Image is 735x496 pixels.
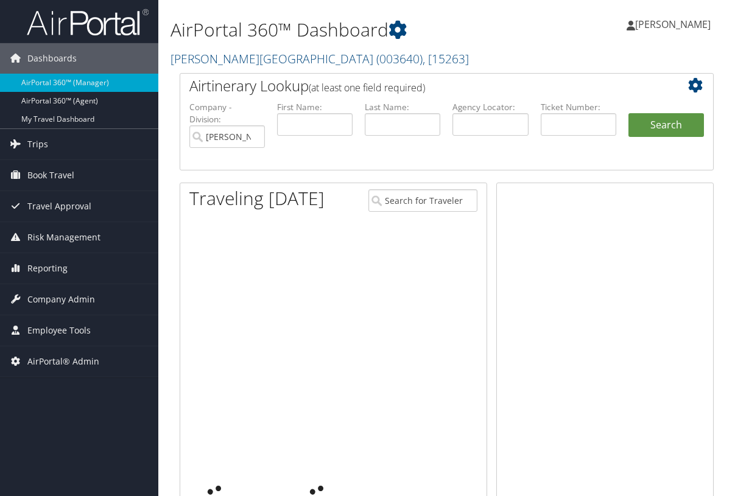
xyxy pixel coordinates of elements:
a: [PERSON_NAME] [627,6,723,43]
span: AirPortal® Admin [27,346,99,377]
span: , [ 15263 ] [423,51,469,67]
label: Company - Division: [189,101,265,126]
span: Trips [27,129,48,159]
label: Ticket Number: [541,101,616,113]
h2: Airtinerary Lookup [189,75,659,96]
span: ( 003640 ) [376,51,423,67]
span: Employee Tools [27,315,91,346]
span: [PERSON_NAME] [635,18,711,31]
span: Book Travel [27,160,74,190]
button: Search [628,113,704,138]
span: Risk Management [27,222,100,253]
label: Agency Locator: [452,101,528,113]
h1: Traveling [DATE] [189,186,325,211]
a: [PERSON_NAME][GEOGRAPHIC_DATA] [171,51,469,67]
label: First Name: [277,101,353,113]
input: Search for Traveler [368,189,478,212]
img: airportal-logo.png [27,8,149,37]
span: Company Admin [27,284,95,315]
label: Last Name: [365,101,440,113]
span: (at least one field required) [309,81,425,94]
span: Reporting [27,253,68,284]
h1: AirPortal 360™ Dashboard [171,17,539,43]
span: Travel Approval [27,191,91,222]
span: Dashboards [27,43,77,74]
